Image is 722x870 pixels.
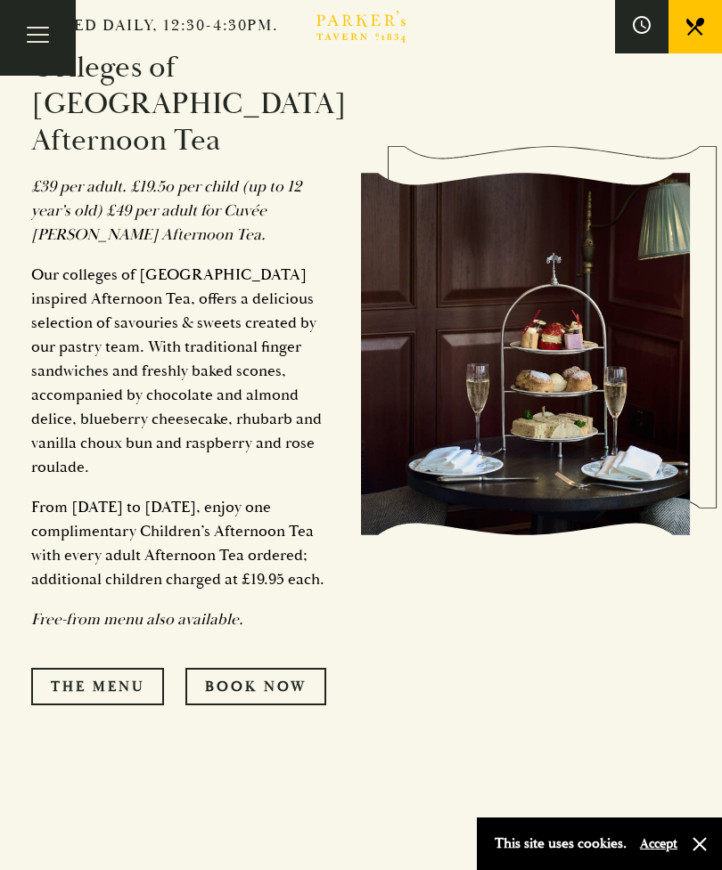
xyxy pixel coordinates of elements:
[31,495,334,591] p: From [DATE] to [DATE], enjoy one complimentary Children’s Afternoon Tea with every adult Afternoo...
[31,263,334,479] p: Our colleges of [GEOGRAPHIC_DATA] inspired Afternoon Tea, offers a delicious selection of savouri...
[31,16,334,36] h2: Served daily, 12:30-4:30pm.
[495,831,627,857] p: This site uses cookies.
[185,668,326,705] a: Book Now
[691,835,709,853] button: Close and accept
[640,835,677,852] button: Accept
[31,668,164,705] a: The Menu
[31,609,243,630] em: Free-from menu also available.
[31,49,334,159] h3: Colleges of [GEOGRAPHIC_DATA] Afternoon Tea
[31,176,301,245] em: £39 per adult. £19.5o per child (up to 12 year’s old) £49 per adult for Cuvée [PERSON_NAME] After...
